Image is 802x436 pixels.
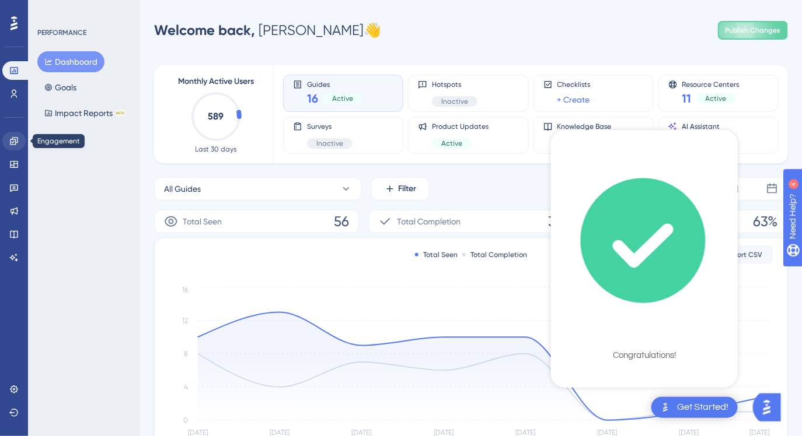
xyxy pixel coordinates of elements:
span: Monthly Active Users [178,75,254,89]
span: Export CSV [726,250,763,259]
div: checklist loading [551,130,738,385]
span: 63% [754,212,778,231]
span: Welcome back, [154,22,255,38]
button: All Guides [154,177,362,201]
text: 589 [208,111,224,122]
span: Need Help? [27,3,73,17]
div: PERFORMANCE [37,28,86,37]
div: Checklist Container [551,130,738,388]
div: Get Started! [677,401,728,414]
span: 16 [307,90,318,107]
tspan: 8 [184,350,188,358]
span: Total Seen [183,215,222,228]
div: Total Seen [415,250,458,259]
span: Total Completion [397,215,461,228]
div: BETA [115,110,125,116]
span: Resource Centers [682,80,740,88]
div: [PERSON_NAME] 👋 [154,21,381,40]
div: Checklist Completed [580,328,710,344]
span: Inactive [316,139,343,148]
div: 4 [81,6,85,15]
span: Active [706,94,727,103]
tspan: 16 [182,286,188,294]
tspan: 4 [184,383,188,391]
iframe: UserGuiding AI Assistant Launcher [753,390,788,425]
span: Publish Changes [725,26,781,35]
button: Filter [371,177,430,201]
div: Total Completion [462,250,527,259]
tspan: 0 [183,416,188,424]
span: AI Assistant [682,122,720,131]
button: Export CSV [715,245,773,264]
span: Knowledge Base [557,122,612,131]
div: Open Get Started! checklist [651,397,738,418]
span: All Guides [164,182,201,196]
span: Guides [307,80,362,88]
span: Active [332,94,353,103]
div: Congratulations! [613,350,676,361]
span: 35 [549,212,564,231]
span: 11 [682,90,692,107]
span: Hotspots [432,80,477,89]
span: Inactive [441,97,468,106]
span: Product Updates [432,122,489,131]
span: Checklists [557,80,591,89]
span: 56 [334,212,349,231]
button: Impact ReportsBETA [37,103,132,124]
button: Goals [37,77,83,98]
tspan: 12 [182,317,188,325]
span: Filter [399,182,417,196]
img: launcher-image-alternative-text [658,400,672,414]
button: Publish Changes [718,21,788,40]
span: Surveys [307,122,353,131]
button: Dashboard [37,51,104,72]
span: Active [441,139,462,148]
a: + Create [557,93,590,107]
span: Last 30 days [196,145,237,154]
